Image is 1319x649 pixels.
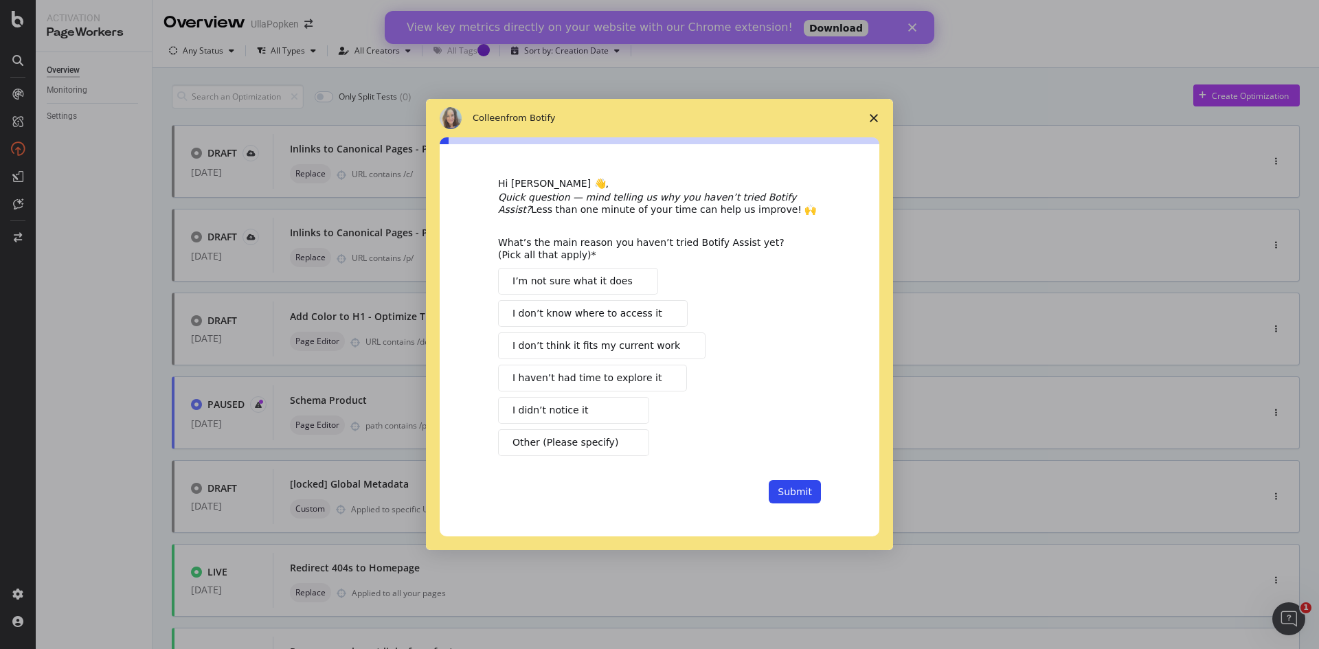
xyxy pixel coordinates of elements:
span: Close survey [855,99,893,137]
span: I didn’t notice it [512,403,588,418]
button: I don’t know where to access it [498,300,688,327]
button: Other (Please specify) [498,429,649,456]
button: I haven’t had time to explore it [498,365,687,391]
button: I don’t think it fits my current work [498,332,706,359]
div: View key metrics directly on your website with our Chrome extension! [22,10,408,23]
div: Less than one minute of your time can help us improve! 🙌 [498,191,821,216]
span: I haven’t had time to explore it [512,371,662,385]
span: I’m not sure what it does [512,274,633,288]
i: Quick question — mind telling us why you haven’t tried Botify Assist? [498,192,796,215]
span: Colleen [473,113,506,123]
img: Profile image for Colleen [440,107,462,129]
span: I don’t know where to access it [512,306,662,321]
span: from Botify [506,113,556,123]
a: Download [419,9,484,25]
div: Close [523,12,537,21]
button: I didn’t notice it [498,397,649,424]
span: I don’t think it fits my current work [512,339,680,353]
span: Other (Please specify) [512,435,618,450]
div: What’s the main reason you haven’t tried Botify Assist yet? (Pick all that apply) [498,236,800,261]
div: Hi [PERSON_NAME] 👋, [498,177,821,191]
button: I’m not sure what it does [498,268,658,295]
button: Submit [769,480,821,503]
